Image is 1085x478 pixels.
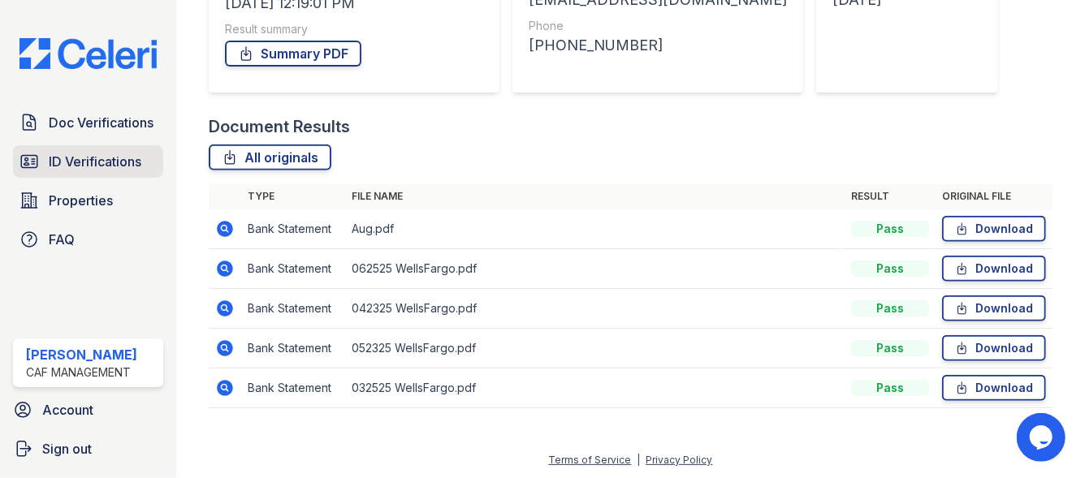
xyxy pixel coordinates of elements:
td: Bank Statement [241,289,345,329]
a: Download [942,216,1046,242]
a: Sign out [6,433,170,465]
span: FAQ [49,230,75,249]
span: Sign out [42,439,92,459]
span: Doc Verifications [49,113,153,132]
a: Properties [13,184,163,217]
div: Pass [851,380,929,396]
div: Pass [851,221,929,237]
td: 032525 WellsFargo.pdf [345,368,845,408]
td: Bank Statement [241,209,345,249]
a: ID Verifications [13,145,163,178]
a: Doc Verifications [13,106,163,139]
div: Pass [851,300,929,317]
th: Result [845,183,936,209]
td: Bank Statement [241,249,345,289]
a: Download [942,295,1046,321]
iframe: chat widget [1017,413,1069,462]
div: Pass [851,340,929,356]
div: CAF Management [26,364,137,381]
a: Download [942,375,1046,401]
div: | [638,454,641,466]
a: Privacy Policy [646,454,713,466]
th: Type [241,183,345,209]
a: Download [942,335,1046,361]
td: 052325 WellsFargo.pdf [345,329,845,368]
a: All originals [209,144,331,170]
img: CE_Logo_Blue-a8612792a0a2168367f1c8372b55b34899dd931a85d93a1a3d3e32e68fde9ad4.png [6,38,170,69]
div: [PHONE_NUMBER] [529,34,787,57]
div: Phone [529,18,787,34]
a: Summary PDF [225,41,361,67]
div: Document Results [209,115,350,138]
td: Aug.pdf [345,209,845,249]
span: Properties [49,191,113,210]
div: Result summary [225,21,483,37]
a: Download [942,256,1046,282]
span: ID Verifications [49,152,141,171]
a: FAQ [13,223,163,256]
div: Pass [851,261,929,277]
span: Account [42,400,93,420]
td: Bank Statement [241,329,345,368]
div: [PERSON_NAME] [26,345,137,364]
td: Bank Statement [241,368,345,408]
td: 062525 WellsFargo.pdf [345,249,845,289]
td: 042325 WellsFargo.pdf [345,289,845,329]
a: Terms of Service [549,454,632,466]
th: File name [345,183,845,209]
th: Original file [936,183,1053,209]
a: Account [6,394,170,426]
